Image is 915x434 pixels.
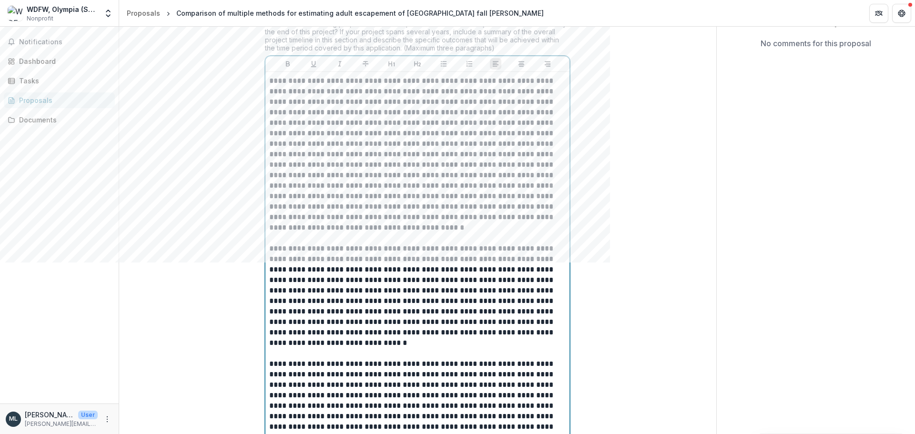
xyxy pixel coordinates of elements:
[78,411,98,419] p: User
[265,20,570,56] div: Describe what is being proposed and what specific outcomes are expected to be delivered by the en...
[892,4,911,23] button: Get Help
[27,14,53,23] span: Nonprofit
[4,73,115,89] a: Tasks
[102,4,115,23] button: Open entity switcher
[308,58,319,70] button: Underline
[19,76,107,86] div: Tasks
[516,58,527,70] button: Align Center
[334,58,346,70] button: Italicize
[176,8,544,18] div: Comparison of multiple methods for estimating adult escapement of [GEOGRAPHIC_DATA] fall [PERSON_...
[102,414,113,425] button: More
[123,6,548,20] nav: breadcrumb
[8,6,23,21] img: WDFW, Olympia (Science Division)
[438,58,449,70] button: Bullet List
[360,58,371,70] button: Strike
[761,38,871,49] p: No comments for this proposal
[127,8,160,18] div: Proposals
[490,58,501,70] button: Align Left
[123,6,164,20] a: Proposals
[19,38,111,46] span: Notifications
[9,416,18,422] div: Marisa Litz
[4,53,115,69] a: Dashboard
[4,34,115,50] button: Notifications
[4,112,115,128] a: Documents
[542,58,553,70] button: Align Right
[19,95,107,105] div: Proposals
[4,92,115,108] a: Proposals
[19,56,107,66] div: Dashboard
[25,410,74,420] p: [PERSON_NAME]
[19,115,107,125] div: Documents
[27,4,98,14] div: WDFW, Olympia (Science Division)
[25,420,98,428] p: [PERSON_NAME][EMAIL_ADDRESS][PERSON_NAME][DOMAIN_NAME]
[386,58,397,70] button: Heading 1
[869,4,888,23] button: Partners
[464,58,475,70] button: Ordered List
[412,58,423,70] button: Heading 2
[282,58,294,70] button: Bold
